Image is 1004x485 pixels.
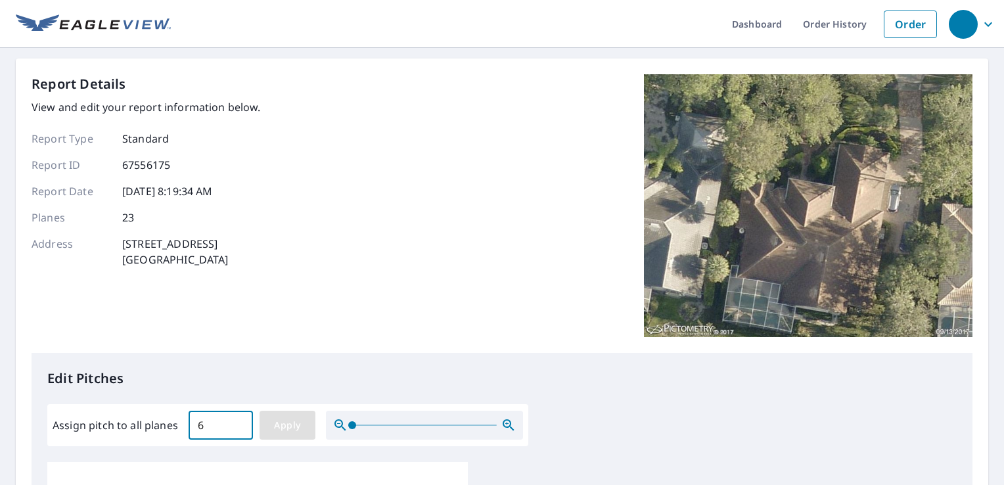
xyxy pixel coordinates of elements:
p: 23 [122,210,134,225]
p: Address [32,236,110,267]
a: Order [884,11,937,38]
p: Standard [122,131,169,147]
span: Apply [270,417,305,434]
input: 00.0 [189,407,253,444]
label: Assign pitch to all planes [53,417,178,433]
p: 67556175 [122,157,170,173]
p: [DATE] 8:19:34 AM [122,183,213,199]
p: [STREET_ADDRESS] [GEOGRAPHIC_DATA] [122,236,229,267]
p: Report ID [32,157,110,173]
p: Edit Pitches [47,369,957,388]
img: Top image [644,74,972,337]
p: Report Date [32,183,110,199]
img: EV Logo [16,14,171,34]
button: Apply [260,411,315,440]
p: Planes [32,210,110,225]
p: Report Type [32,131,110,147]
p: Report Details [32,74,126,94]
p: View and edit your report information below. [32,99,261,115]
